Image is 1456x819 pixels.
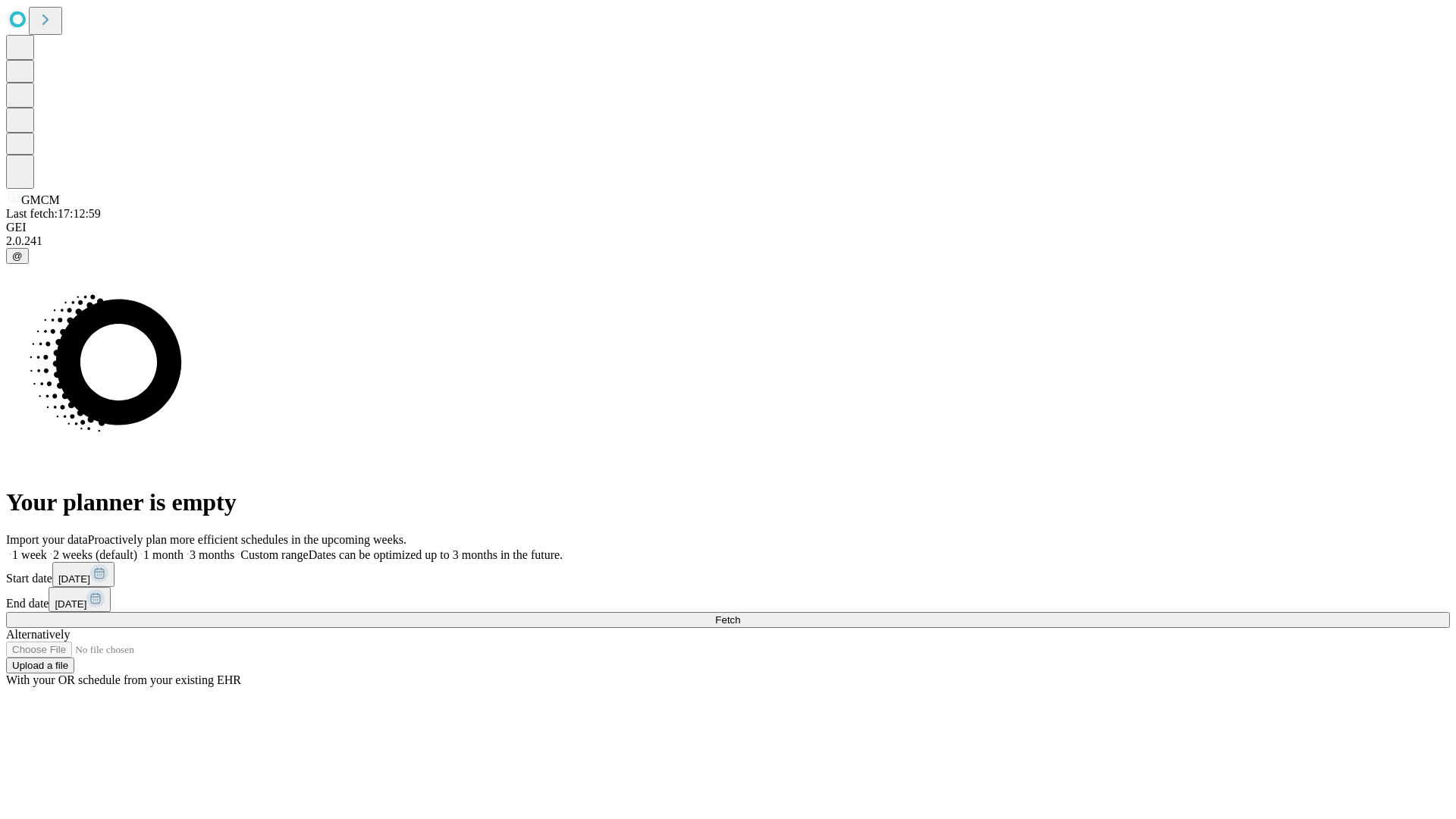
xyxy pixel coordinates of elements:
[6,488,1450,516] h1: Your planner is empty
[6,612,1450,628] button: Fetch
[6,657,74,673] button: Upload a file
[6,221,1450,234] div: GEI
[6,562,1450,587] div: Start date
[715,614,740,626] span: Fetch
[49,587,111,612] button: [DATE]
[6,628,70,641] span: Alternatively
[55,598,86,610] span: [DATE]
[6,533,88,546] span: Import your data
[21,193,60,206] span: GMCM
[53,548,137,561] span: 2 weeks (default)
[88,533,406,546] span: Proactively plan more efficient schedules in the upcoming weeks.
[143,548,184,561] span: 1 month
[58,573,90,585] span: [DATE]
[12,250,23,262] span: @
[12,548,47,561] span: 1 week
[6,587,1450,612] div: End date
[6,207,101,220] span: Last fetch: 17:12:59
[240,548,308,561] span: Custom range
[6,248,29,264] button: @
[190,548,234,561] span: 3 months
[309,548,563,561] span: Dates can be optimized up to 3 months in the future.
[52,562,115,587] button: [DATE]
[6,673,241,686] span: With your OR schedule from your existing EHR
[6,234,1450,248] div: 2.0.241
